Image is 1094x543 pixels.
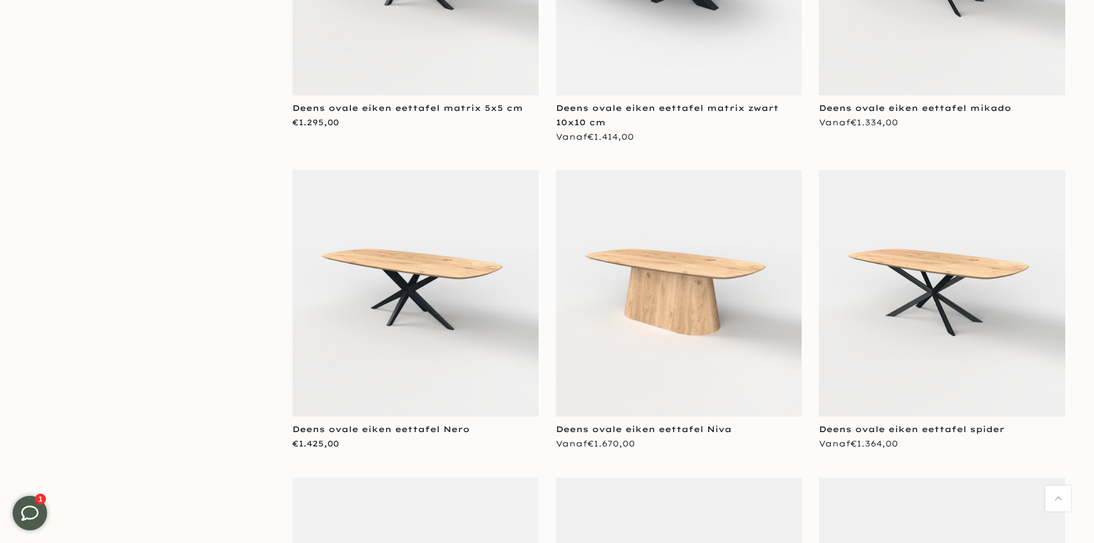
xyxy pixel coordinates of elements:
span: €1.295,00 [292,117,339,128]
span: €1.425,00 [292,438,339,449]
span: €1.670,00 [587,438,635,449]
span: €1.334,00 [851,117,898,128]
a: Deens ovale eiken eettafel mikado [819,103,1011,113]
span: €1.414,00 [587,132,634,142]
span: Vanaf [819,438,898,449]
span: Vanaf [556,132,634,142]
span: €1.364,00 [851,438,898,449]
a: Deens ovale eiken eettafel matrix 5x5 cm [292,103,523,113]
a: Deens ovale eiken eettafel Niva [556,424,732,434]
a: Deens ovale eiken eettafel Nero [292,424,470,434]
a: Terug naar boven [1045,486,1071,511]
span: Vanaf [556,438,635,449]
a: Deens ovale eiken eettafel matrix zwart 10x10 cm [556,103,779,128]
a: Deens ovale eiken eettafel spider [819,424,1004,434]
iframe: toggle-frame [1,484,59,542]
span: Vanaf [819,117,898,128]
